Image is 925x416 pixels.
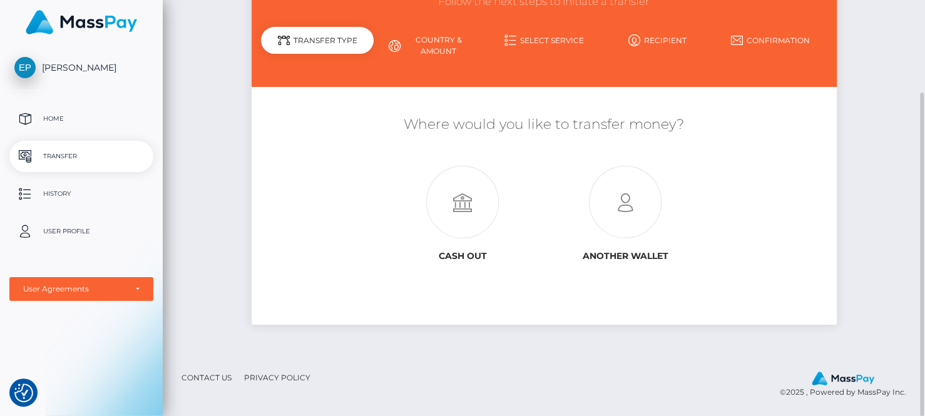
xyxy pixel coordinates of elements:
div: © 2025 , Powered by MassPay Inc. [780,371,916,398]
a: Home [9,103,153,134]
a: Select Service [488,29,601,51]
p: User Profile [14,222,148,241]
img: MassPay [26,10,137,34]
a: Confirmation [714,29,827,51]
p: History [14,185,148,203]
div: User Agreements [23,284,126,294]
h6: Cash out [391,251,534,261]
span: [PERSON_NAME] [9,62,153,73]
h6: Another wallet [553,251,697,261]
a: Contact Us [176,368,237,387]
p: Transfer [14,147,148,166]
a: Privacy Policy [239,368,315,387]
h5: Where would you like to transfer money? [261,115,827,134]
a: Recipient [601,29,714,51]
button: User Agreements [9,277,153,301]
a: User Profile [9,216,153,247]
img: MassPay [812,372,874,385]
img: Revisit consent button [14,383,33,402]
a: History [9,178,153,210]
p: Home [14,109,148,128]
a: Country & Amount [374,29,488,62]
a: Transfer [9,141,153,172]
div: Transfer Type [261,27,374,54]
button: Consent Preferences [14,383,33,402]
